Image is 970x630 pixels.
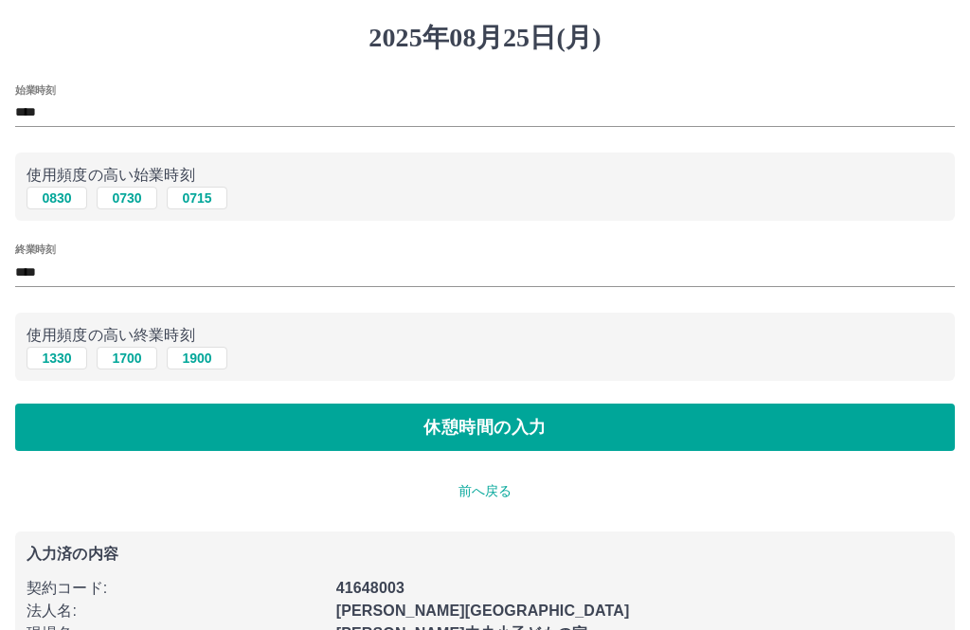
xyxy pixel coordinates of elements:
[27,187,87,209] button: 0830
[15,22,955,54] h1: 2025年08月25日(月)
[27,600,325,622] p: 法人名 :
[27,577,325,600] p: 契約コード :
[336,580,404,596] b: 41648003
[336,603,630,619] b: [PERSON_NAME][GEOGRAPHIC_DATA]
[167,347,227,369] button: 1900
[27,347,87,369] button: 1330
[27,164,943,187] p: 使用頻度の高い始業時刻
[97,347,157,369] button: 1700
[97,187,157,209] button: 0730
[15,82,55,97] label: 始業時刻
[15,404,955,451] button: 休憩時間の入力
[15,243,55,257] label: 終業時刻
[15,481,955,501] p: 前へ戻る
[27,324,943,347] p: 使用頻度の高い終業時刻
[27,547,943,562] p: 入力済の内容
[167,187,227,209] button: 0715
